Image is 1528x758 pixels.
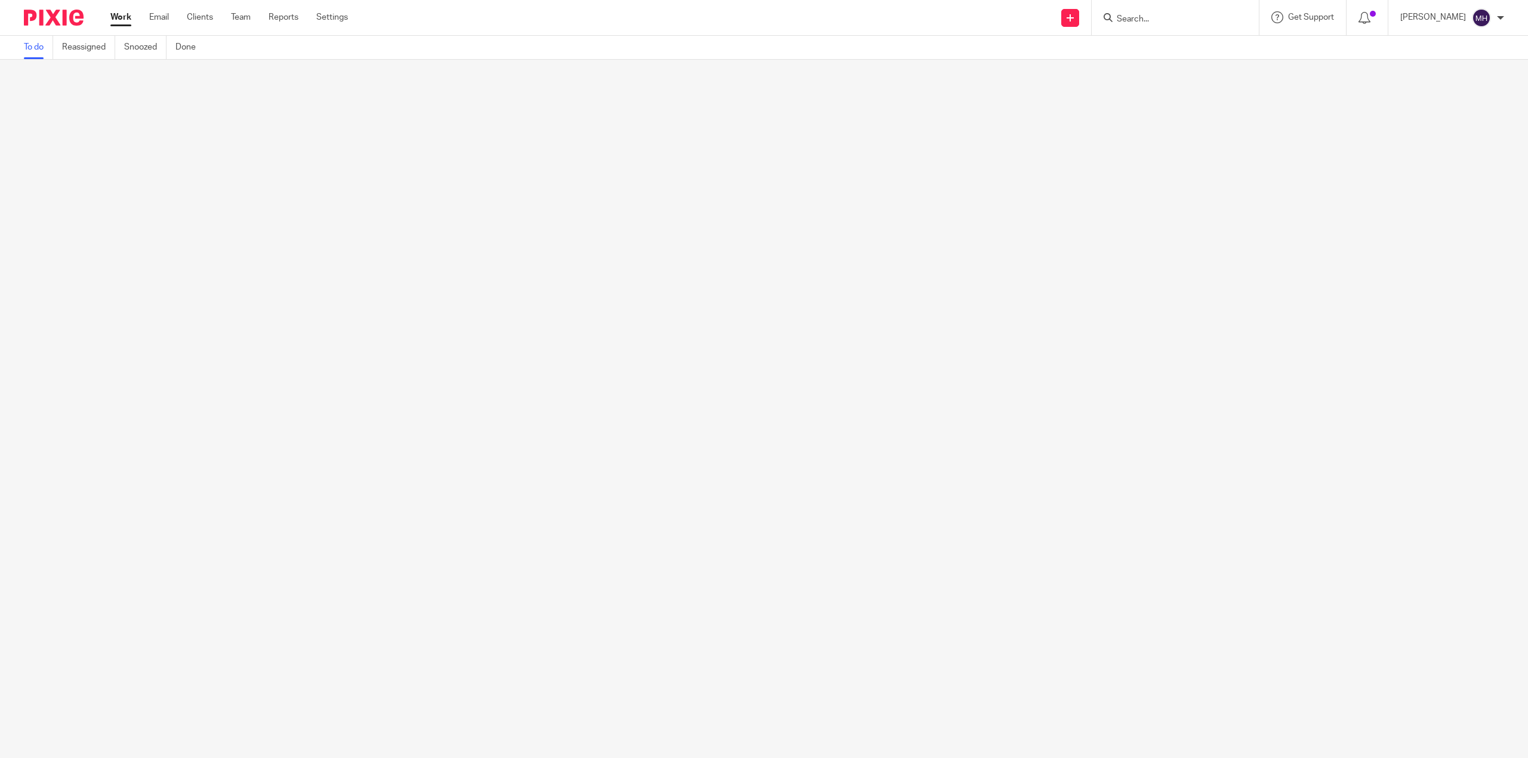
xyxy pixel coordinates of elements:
[124,36,167,59] a: Snoozed
[24,36,53,59] a: To do
[149,11,169,23] a: Email
[1400,11,1466,23] p: [PERSON_NAME]
[231,11,251,23] a: Team
[1472,8,1491,27] img: svg%3E
[62,36,115,59] a: Reassigned
[24,10,84,26] img: Pixie
[269,11,298,23] a: Reports
[187,11,213,23] a: Clients
[1116,14,1223,25] input: Search
[316,11,348,23] a: Settings
[110,11,131,23] a: Work
[175,36,205,59] a: Done
[1288,13,1334,21] span: Get Support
